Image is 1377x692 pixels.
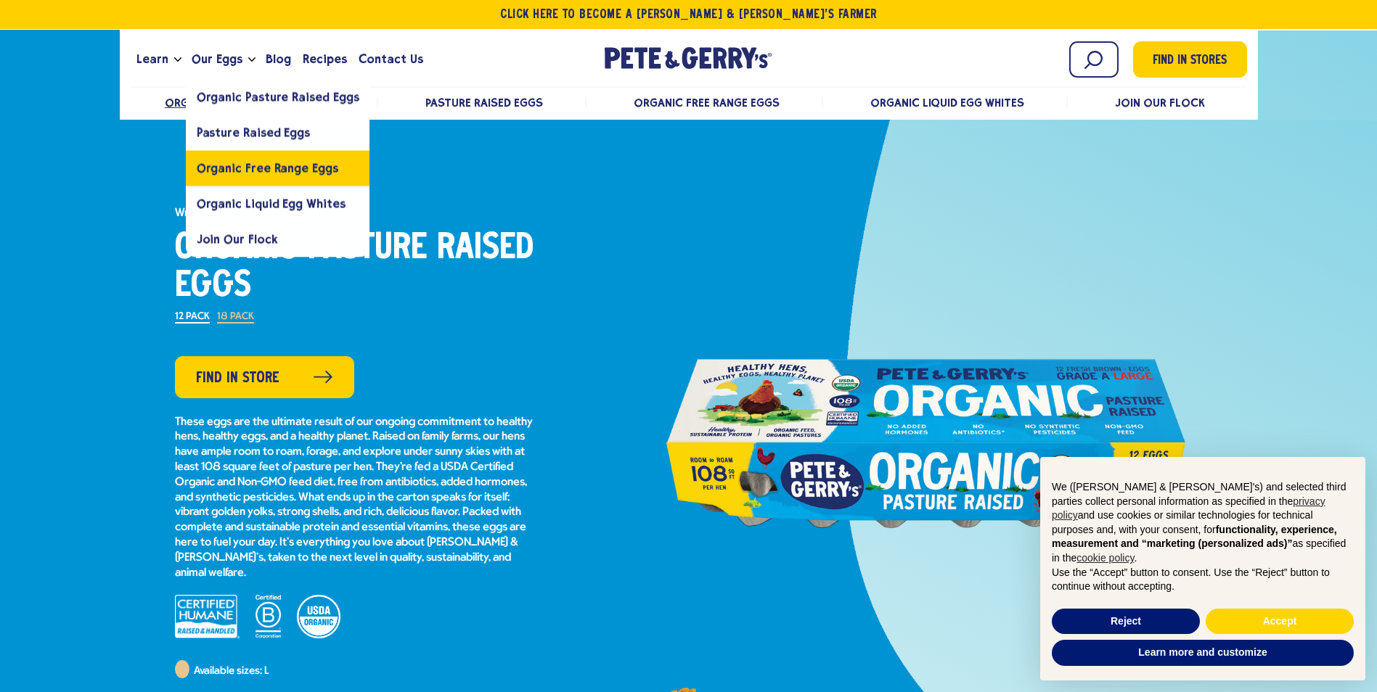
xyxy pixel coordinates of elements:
[136,50,168,68] span: Learn
[131,40,174,79] a: Learn
[175,356,354,398] a: Find in Store
[165,96,335,110] a: Organic Pasture Raised Eggs
[175,312,210,324] label: 12 Pack
[175,415,538,581] p: These eggs are the ultimate result of our ongoing commitment to healthy hens, healthy eggs, and a...
[186,79,370,115] a: Organic Pasture Raised Eggs
[1052,480,1354,566] p: We ([PERSON_NAME] & [PERSON_NAME]'s) and selected third parties collect personal information as s...
[260,40,297,79] a: Blog
[196,367,279,390] span: Find in Store
[131,86,1247,118] nav: desktop product menu
[186,221,370,257] a: Join Our Flock
[1115,96,1205,110] a: Join Our Flock
[197,161,338,175] span: Organic Free Range Eggs
[186,115,370,150] a: Pasture Raised Eggs
[192,50,242,68] span: Our Eggs
[217,312,254,324] label: 18 Pack
[353,40,429,79] a: Contact Us
[248,57,256,62] button: Open the dropdown menu for Our Eggs
[1133,41,1247,78] a: Find in Stores
[1153,52,1227,71] span: Find in Stores
[1076,552,1134,564] a: cookie policy
[175,230,538,305] h1: Organic Pasture Raised Eggs
[634,96,780,110] a: Organic Free Range Eggs
[303,50,347,68] span: Recipes
[1069,41,1119,78] input: Search
[266,50,291,68] span: Blog
[186,150,370,186] a: Organic Free Range Eggs
[186,40,248,79] a: Our Eggs
[1029,445,1377,692] div: Notice
[197,125,310,139] span: Pasture Raised Eggs
[175,207,538,219] a: 4.2 out of 5 stars. Read reviews for average rating value is 4.2 of 5. Read 5 Reviews Same page l...
[870,96,1025,110] a: Organic Liquid Egg Whites
[197,232,278,246] span: Join Our Flock
[174,57,181,62] button: Open the dropdown menu for Learn
[425,96,543,110] a: Pasture Raised Eggs
[197,90,359,104] span: Organic Pasture Raised Eggs
[359,50,423,68] span: Contact Us
[1206,609,1354,635] button: Accept
[175,207,245,219] button: Write a Review (opens pop-up)
[1052,609,1200,635] button: Reject
[186,186,370,221] a: Organic Liquid Egg Whites
[1052,640,1354,666] button: Learn more and customize
[194,666,269,677] span: Available sizes: L
[1052,566,1354,594] p: Use the “Accept” button to consent. Use the “Reject” button to continue without accepting.
[297,40,353,79] a: Recipes
[197,197,346,210] span: Organic Liquid Egg Whites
